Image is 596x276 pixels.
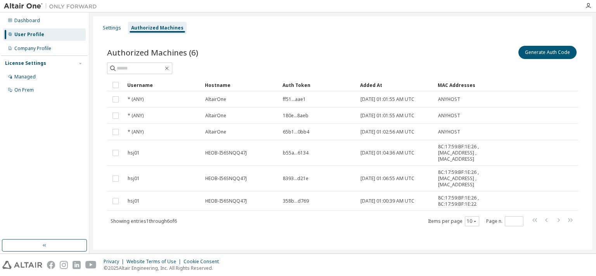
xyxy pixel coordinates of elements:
[438,113,460,119] span: ANYHOST
[438,96,460,102] span: ANYHOST
[14,87,34,93] div: On Prem
[205,198,247,204] span: HEOB-I56SNQQ47J
[360,113,414,119] span: [DATE] 01:01:55 AM UTC
[128,150,140,156] span: hsj01
[128,198,140,204] span: hsj01
[14,31,44,38] div: User Profile
[127,79,199,91] div: Username
[360,96,414,102] span: [DATE] 01:01:55 AM UTC
[360,150,414,156] span: [DATE] 01:04:36 AM UTC
[283,129,309,135] span: 65b1...0bb4
[205,150,247,156] span: HEOB-I56SNQQ47J
[283,198,309,204] span: 358b...d769
[2,261,42,269] img: altair_logo.svg
[438,129,460,135] span: ANYHOST
[103,25,121,31] div: Settings
[47,261,55,269] img: facebook.svg
[126,259,184,265] div: Website Terms of Use
[360,79,431,91] div: Added At
[104,265,223,271] p: © 2025 Altair Engineering, Inc. All Rights Reserved.
[486,216,523,226] span: Page n.
[205,79,276,91] div: Hostname
[184,259,223,265] div: Cookie Consent
[205,113,226,119] span: AltairOne
[438,79,493,91] div: MAC Addresses
[282,79,354,91] div: Auth Token
[128,96,144,102] span: * (ANY)
[283,150,308,156] span: b55a...6134
[360,129,414,135] span: [DATE] 01:02:56 AM UTC
[104,259,126,265] div: Privacy
[128,129,144,135] span: * (ANY)
[4,2,101,10] img: Altair One
[60,261,68,269] img: instagram.svg
[205,129,226,135] span: AltairOne
[85,261,97,269] img: youtube.svg
[128,175,140,182] span: hsj01
[438,144,492,162] span: 8C:17:59:BF:1E:26 , [MAC_ADDRESS] , [MAC_ADDRESS]
[128,113,144,119] span: * (ANY)
[205,175,247,182] span: HEOB-I56SNQQ47J
[518,46,577,59] button: Generate Auth Code
[438,195,492,207] span: 8C:17:59:BF:1E:26 , 8C:17:59:BF:1E:22
[283,96,306,102] span: ff51...aae1
[467,218,477,224] button: 10
[438,169,492,188] span: 8C:17:59:BF:1E:26 , [MAC_ADDRESS] , [MAC_ADDRESS]
[360,175,414,182] span: [DATE] 01:06:55 AM UTC
[73,261,81,269] img: linkedin.svg
[428,216,479,226] span: Items per page
[283,113,308,119] span: 180e...8aeb
[14,74,36,80] div: Managed
[283,175,308,182] span: 8393...d21e
[205,96,226,102] span: AltairOne
[107,47,198,58] span: Authorized Machines (6)
[5,60,46,66] div: License Settings
[14,45,51,52] div: Company Profile
[131,25,184,31] div: Authorized Machines
[111,218,177,224] span: Showing entries 1 through 6 of 6
[360,198,414,204] span: [DATE] 01:00:39 AM UTC
[14,17,40,24] div: Dashboard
